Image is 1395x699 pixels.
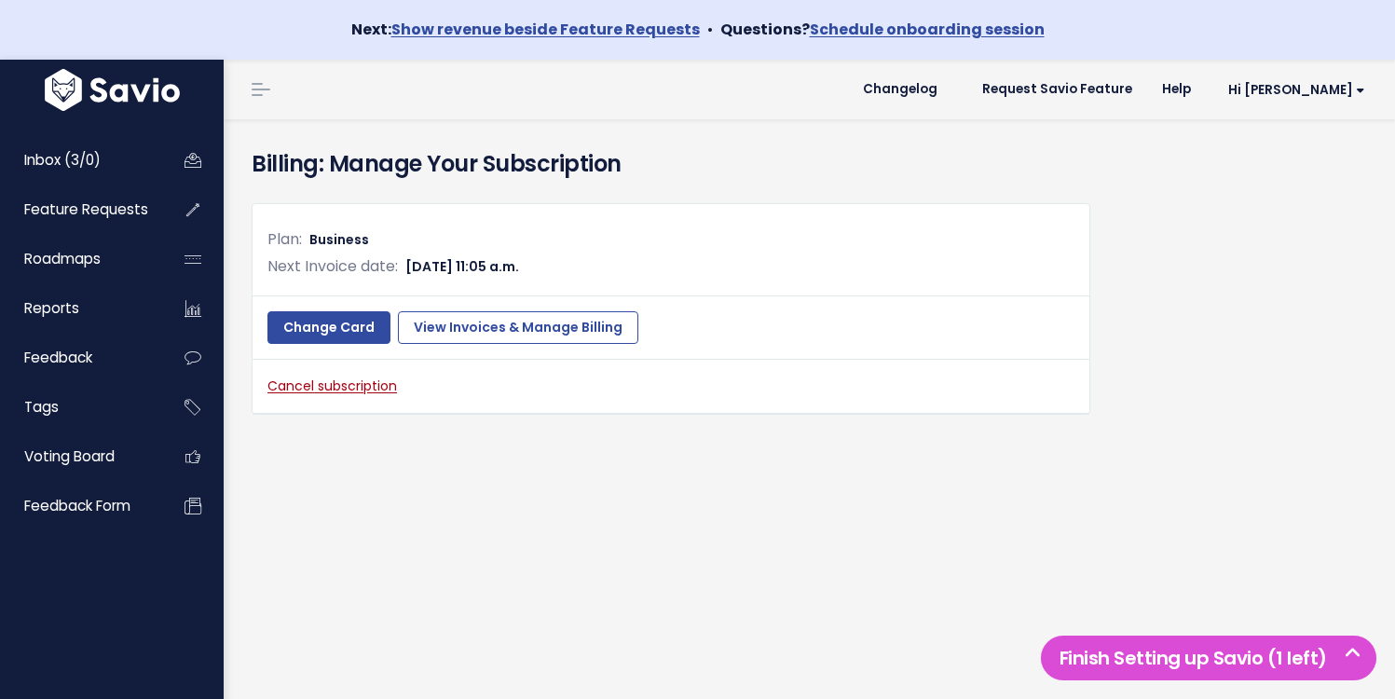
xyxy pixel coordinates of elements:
span: [DATE] 11:05 a.m. [405,257,519,276]
span: Tags [24,397,59,417]
a: Feedback [5,336,155,379]
h4: Billing: Manage Your Subscription [252,147,1367,181]
span: Hi [PERSON_NAME] [1228,83,1365,97]
span: Feedback [24,348,92,367]
a: Schedule onboarding session [810,19,1045,40]
span: Next Invoice date: [267,255,398,277]
span: Business [309,230,369,249]
a: Roadmaps [5,238,155,281]
span: Feedback form [24,496,130,515]
a: Inbox (3/0) [5,139,155,182]
a: Voting Board [5,435,155,478]
a: Reports [5,287,155,330]
span: Voting Board [24,446,115,466]
a: Request Savio Feature [967,75,1147,103]
span: Changelog [863,83,937,96]
a: Cancel subscription [267,377,397,395]
span: Inbox (3/0) [24,150,101,170]
a: Hi [PERSON_NAME] [1206,75,1380,104]
span: • [707,19,713,40]
a: Help [1147,75,1206,103]
a: Feedback form [5,485,155,528]
h5: Finish Setting up Savio (1 left) [1049,644,1368,672]
span: Plan: [267,228,302,250]
span: Roadmaps [24,249,101,268]
a: Tags [5,386,155,429]
span: Feature Requests [24,199,148,219]
a: Feature Requests [5,188,155,231]
a: Change Card [267,311,390,345]
strong: Next: [351,19,700,40]
a: Show revenue beside Feature Requests [391,19,700,40]
a: View Invoices & Manage Billing [398,311,638,345]
span: Reports [24,298,79,318]
img: logo-white.9d6f32f41409.svg [40,69,185,111]
strong: Questions? [720,19,1045,40]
